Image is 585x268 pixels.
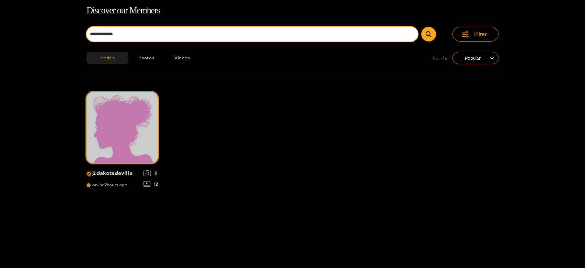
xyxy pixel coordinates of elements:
[452,27,498,42] button: Filter
[87,3,498,18] h1: Discover our Members
[144,181,158,187] div: 12
[433,54,450,62] span: Sort by:
[144,170,158,176] div: 0
[87,92,158,163] img: Creator Profile Image: dakotadeville
[87,52,128,64] button: Models
[128,52,164,64] button: Photos
[474,30,487,38] span: Filter
[87,170,140,177] p: @ dakotadeville
[87,92,158,192] a: Creator Profile Image: dakotadeville@dakotadevilleonline2hours ago012
[421,27,436,42] button: Submit Search
[164,52,200,64] button: Videos
[87,183,127,187] span: online 2 hours ago
[452,52,498,64] div: sort
[458,53,493,63] span: Popular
